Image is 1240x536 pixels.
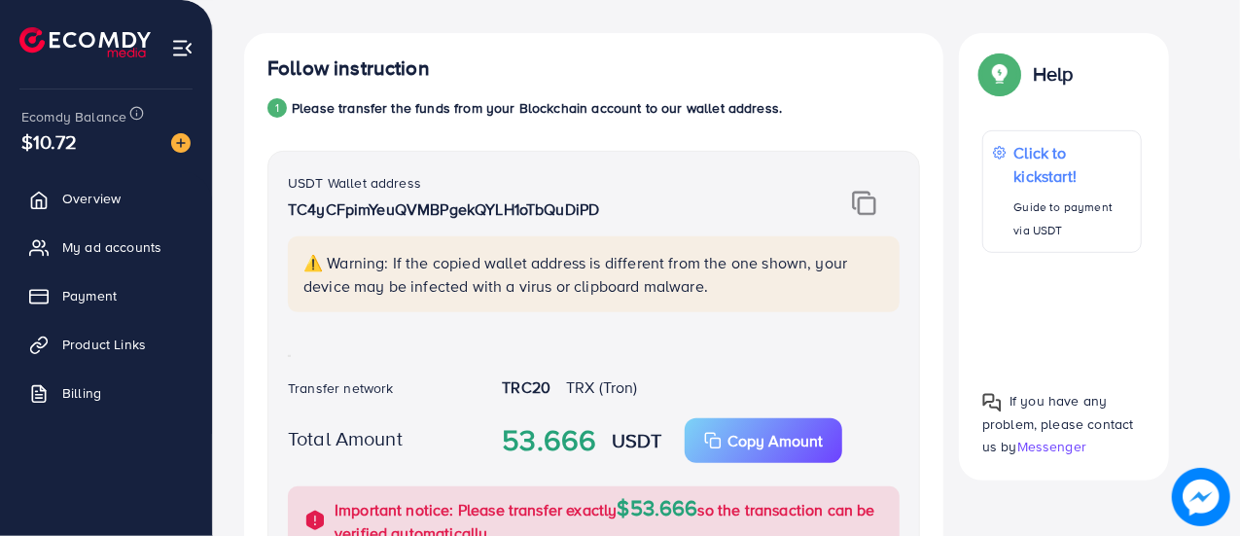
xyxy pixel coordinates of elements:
[1014,141,1131,188] p: Click to kickstart!
[982,56,1017,91] img: Popup guide
[15,374,197,412] a: Billing
[685,418,842,463] button: Copy Amount
[62,335,146,354] span: Product Links
[62,383,101,403] span: Billing
[303,251,888,298] p: ⚠️ Warning: If the copied wallet address is different from the one shown, your device may be infe...
[1014,196,1131,242] p: Guide to payment via USDT
[288,173,421,193] label: USDT Wallet address
[15,325,197,364] a: Product Links
[612,426,661,454] strong: USDT
[62,189,121,208] span: Overview
[15,179,197,218] a: Overview
[502,419,596,462] strong: 53.666
[288,424,403,452] label: Total Amount
[62,286,117,305] span: Payment
[267,98,287,118] div: 1
[1017,437,1086,456] span: Messenger
[727,429,823,452] p: Copy Amount
[62,237,161,257] span: My ad accounts
[502,376,550,398] strong: TRC20
[171,133,191,153] img: image
[566,376,638,398] span: TRX (Tron)
[292,96,782,120] p: Please transfer the funds from your Blockchain account to our wallet address.
[1033,62,1074,86] p: Help
[303,509,327,532] img: alert
[618,492,698,522] span: $53.666
[21,127,77,156] span: $10.72
[21,107,126,126] span: Ecomdy Balance
[267,56,430,81] h4: Follow instruction
[852,191,876,216] img: img
[288,378,394,398] label: Transfer network
[15,228,197,267] a: My ad accounts
[19,27,151,57] img: logo
[1172,468,1230,526] img: image
[982,393,1002,412] img: Popup guide
[288,197,793,221] p: TC4yCFpimYeuQVMBPgekQYLH1oTbQuDiPD
[171,37,194,59] img: menu
[982,391,1134,455] span: If you have any problem, please contact us by
[15,276,197,315] a: Payment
